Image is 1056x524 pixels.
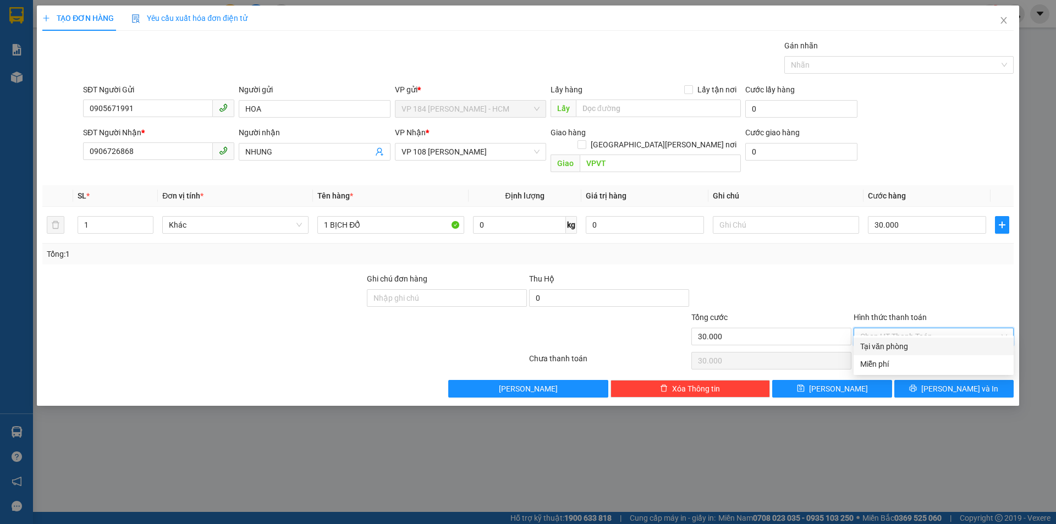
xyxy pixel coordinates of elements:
span: kg [566,216,577,234]
span: Xóa Thông tin [672,383,720,395]
input: Dọc đường [576,100,741,117]
label: Hình thức thanh toán [854,313,927,322]
span: Định lượng [505,191,544,200]
span: user-add [375,147,384,156]
span: VP Nhận [395,128,426,137]
div: Người nhận [239,126,390,139]
span: VP 108 Lê Hồng Phong - Vũng Tàu [402,144,540,160]
span: Lấy tận nơi [693,84,741,96]
span: Giao hàng [551,128,586,137]
div: VP gửi [395,84,546,96]
input: Cước giao hàng [745,143,857,161]
div: Người gửi [239,84,390,96]
input: Dọc đường [580,155,741,172]
span: phone [219,146,228,155]
span: VP 184 Nguyễn Văn Trỗi - HCM [402,101,540,117]
div: Tại văn phòng [860,340,1007,352]
button: plus [995,216,1009,234]
input: 0 [586,216,704,234]
label: Gán nhãn [784,41,818,50]
button: save[PERSON_NAME] [772,380,892,398]
div: SĐT Người Nhận [83,126,234,139]
span: Giao [551,155,580,172]
div: Miễn phí [860,358,1007,370]
span: Tổng cước [691,313,728,322]
button: deleteXóa Thông tin [610,380,771,398]
span: save [797,384,805,393]
button: [PERSON_NAME] [448,380,608,398]
label: Cước lấy hàng [745,85,795,94]
span: [GEOGRAPHIC_DATA][PERSON_NAME] nơi [586,139,741,151]
span: plus [996,220,1009,229]
button: printer[PERSON_NAME] và In [894,380,1014,398]
span: Thu Hộ [529,274,554,283]
span: Cước hàng [868,191,906,200]
button: Close [988,5,1019,36]
span: Đơn vị tính [162,191,204,200]
div: Tổng: 1 [47,248,408,260]
button: delete [47,216,64,234]
span: delete [660,384,668,393]
th: Ghi chú [708,185,864,207]
span: close [999,16,1008,25]
span: [PERSON_NAME] [809,383,868,395]
input: VD: Bàn, Ghế [317,216,464,234]
img: icon [131,14,140,23]
span: Tên hàng [317,191,353,200]
span: [PERSON_NAME] [499,383,558,395]
span: Lấy hàng [551,85,582,94]
span: Yêu cầu xuất hóa đơn điện tử [131,14,248,23]
span: SL [78,191,86,200]
label: Cước giao hàng [745,128,800,137]
span: TẠO ĐƠN HÀNG [42,14,114,23]
input: Ghi Chú [713,216,859,234]
input: Ghi chú đơn hàng [367,289,527,307]
div: Chưa thanh toán [528,352,690,372]
span: Lấy [551,100,576,117]
span: Khác [169,217,302,233]
label: Ghi chú đơn hàng [367,274,427,283]
span: Giá trị hàng [586,191,626,200]
span: [PERSON_NAME] và In [921,383,998,395]
span: plus [42,14,50,22]
div: SĐT Người Gửi [83,84,234,96]
span: phone [219,103,228,112]
span: printer [909,384,917,393]
input: Cước lấy hàng [745,100,857,118]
